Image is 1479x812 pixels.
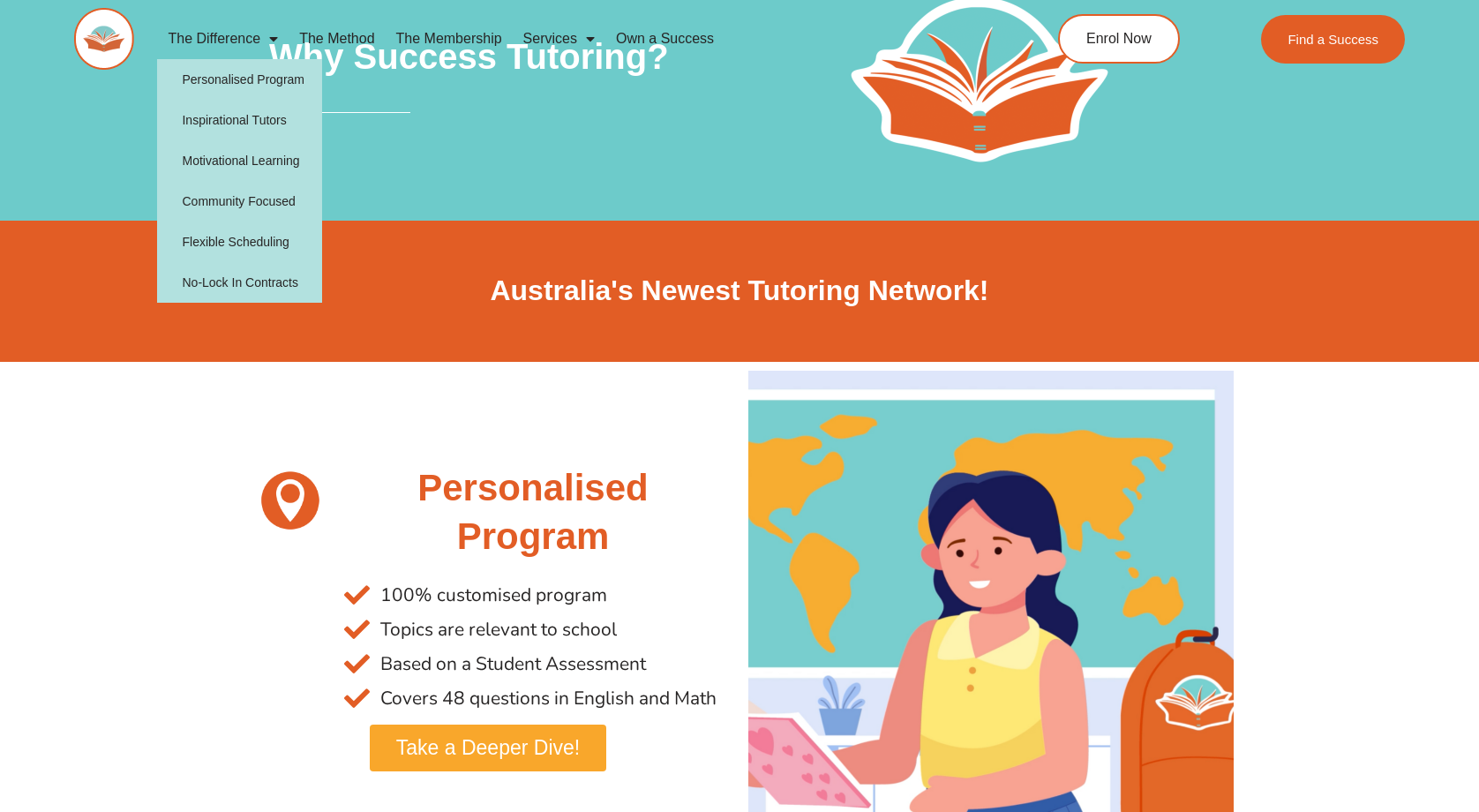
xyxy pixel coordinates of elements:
[1288,33,1379,46] span: Find a Success
[289,19,385,59] a: The Method
[376,681,717,716] span: Covers 48 questions in English and Math
[157,100,322,140] a: Inspirational Tutors
[376,578,607,613] span: 100% customised program
[157,59,322,303] ul: The Difference
[157,262,322,303] a: No-Lock In Contracts
[157,19,981,59] nav: Menu
[157,140,322,181] a: Motivational Learning
[370,725,606,771] a: Take a Deeper Dive!
[344,464,722,560] h2: Personalised Program
[157,181,322,222] a: Community Focused
[605,19,724,59] a: Own a Success
[1086,32,1152,46] span: Enrol Now
[157,222,322,262] a: Flexible Scheduling
[157,59,322,100] a: Personalised Program
[513,19,605,59] a: Services
[1058,14,1180,64] a: Enrol Now
[396,738,580,758] span: Take a Deeper Dive!
[376,647,646,681] span: Based on a Student Assessment
[376,613,617,647] span: Topics are relevant to school
[157,19,289,59] a: The Difference
[245,273,1234,310] h2: Australia's Newest Tutoring Network!
[386,19,513,59] a: The Membership
[1262,15,1406,64] a: Find a Success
